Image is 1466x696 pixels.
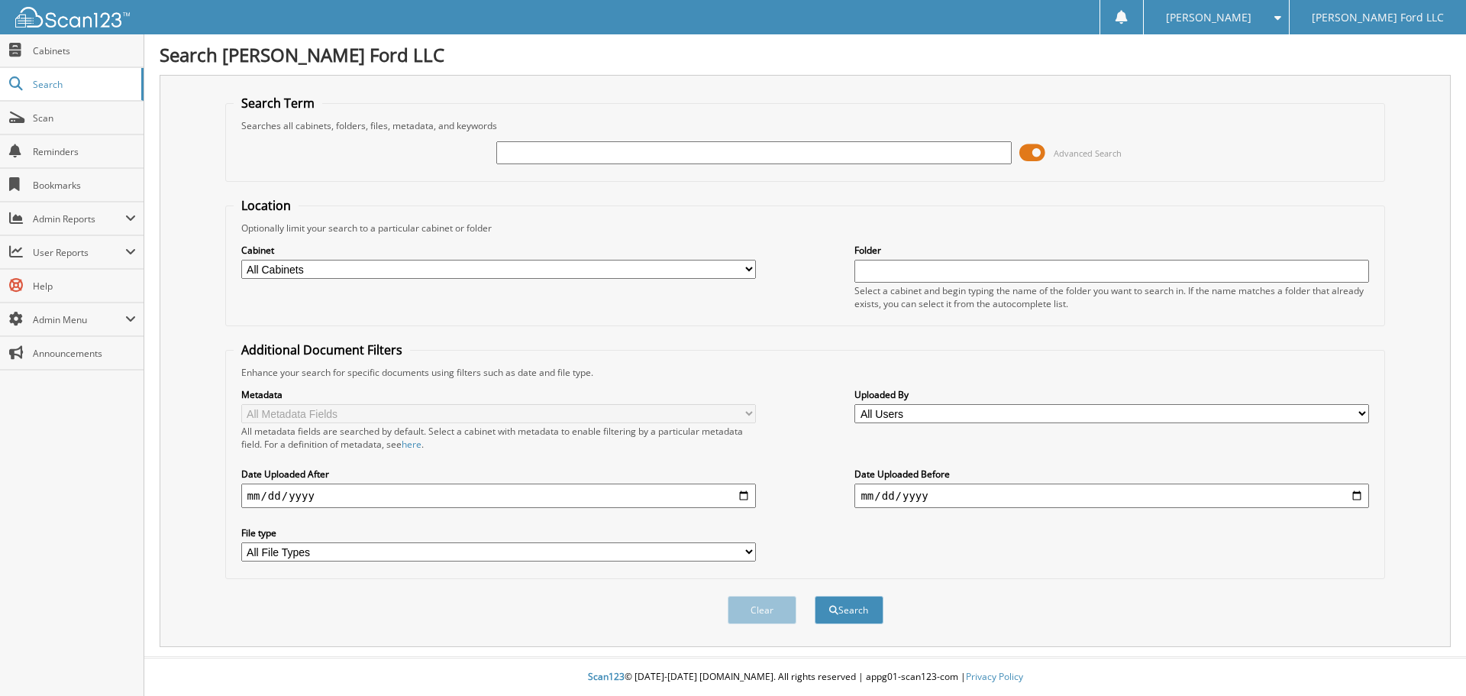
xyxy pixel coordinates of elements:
[15,7,130,28] img: scan123-logo-white.svg
[33,145,136,158] span: Reminders
[854,468,1369,481] label: Date Uploaded Before
[234,366,1377,379] div: Enhance your search for specific documents using filters such as date and file type.
[241,244,756,257] label: Cabinet
[854,484,1369,508] input: end
[33,280,136,293] span: Help
[234,197,299,214] legend: Location
[144,659,1466,696] div: © [DATE]-[DATE] [DOMAIN_NAME]. All rights reserved | appg01-scan123-com |
[33,44,136,57] span: Cabinets
[33,313,125,326] span: Admin Menu
[966,670,1023,683] a: Privacy Policy
[854,284,1369,310] div: Select a cabinet and begin typing the name of the folder you want to search in. If the name match...
[728,596,796,624] button: Clear
[33,179,136,192] span: Bookmarks
[241,526,756,539] label: File type
[234,95,322,112] legend: Search Term
[234,119,1377,132] div: Searches all cabinets, folders, files, metadata, and keywords
[33,78,134,91] span: Search
[33,212,125,225] span: Admin Reports
[33,112,136,125] span: Scan
[402,438,421,451] a: here
[588,670,625,683] span: Scan123
[234,222,1377,235] div: Optionally limit your search to a particular cabinet or folder
[241,425,756,451] div: All metadata fields are searched by default. Select a cabinet with metadata to enable filtering b...
[815,596,883,624] button: Search
[33,246,125,259] span: User Reports
[1166,13,1251,22] span: [PERSON_NAME]
[854,244,1369,257] label: Folder
[1312,13,1444,22] span: [PERSON_NAME] Ford LLC
[160,42,1451,67] h1: Search [PERSON_NAME] Ford LLC
[241,468,756,481] label: Date Uploaded After
[234,342,410,358] legend: Additional Document Filters
[854,388,1369,401] label: Uploaded By
[241,484,756,508] input: start
[241,388,756,401] label: Metadata
[1054,147,1122,159] span: Advanced Search
[33,347,136,360] span: Announcements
